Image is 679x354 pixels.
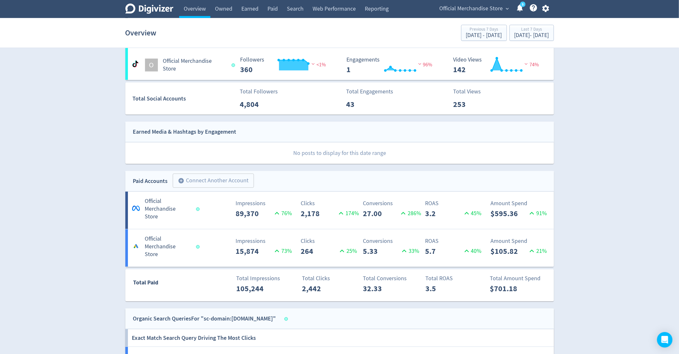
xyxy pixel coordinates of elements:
p: $105.82 [490,245,528,257]
p: 174 % [337,209,359,218]
p: ROAS [425,237,484,245]
p: 27.00 [363,208,399,219]
p: 43 [346,99,383,110]
p: 91 % [528,209,547,218]
p: $595.36 [490,208,528,219]
p: 33 % [400,247,419,255]
p: 253 [453,99,490,110]
p: 40 % [462,247,482,255]
p: Total Amount Spend [490,274,548,283]
p: Total ROAS [426,274,484,283]
p: Conversions [363,237,421,245]
p: 2,178 [301,208,337,219]
span: Data last synced: 21 Aug 2025, 11:02am (AEST) [284,317,290,321]
img: negative-performance.svg [310,62,316,66]
p: Total Engagements [346,87,393,96]
h1: Overview [125,23,157,43]
p: 32.33 [363,283,400,294]
div: O [145,59,158,72]
p: No posts to display for this date range [126,142,554,164]
img: negative-performance.svg [523,62,529,66]
p: Total Views [453,87,490,96]
p: $701.18 [490,283,527,294]
p: 4,804 [240,99,277,110]
span: add_circle [178,177,185,184]
svg: Video Views 142 [450,57,547,74]
button: Official Merchandise Store [437,4,511,14]
p: 15,874 [236,245,273,257]
div: Total Paid [126,278,197,290]
h6: Exact Match Search Query Driving The Most Clicks [132,329,256,347]
p: 2,442 [302,283,339,294]
a: Connect Another Account [168,175,254,188]
p: Amount Spend [490,237,549,245]
p: 286 % [399,209,421,218]
text: 5 [522,2,523,7]
p: Clicks [301,199,359,208]
span: <1% [310,62,326,68]
button: Connect Another Account [173,174,254,188]
div: Previous 7 Days [466,27,502,33]
span: Official Merchandise Store [440,4,503,14]
div: Paid Accounts [133,177,168,186]
p: 105,244 [236,283,273,294]
div: Earned Media & Hashtags by Engagement [133,127,237,137]
p: 89,370 [236,208,273,219]
p: Impressions [236,199,294,208]
p: 5.33 [363,245,400,257]
h5: Official Merchandise Store [145,197,190,221]
div: Organic Search Queries For "sc-domain:[DOMAIN_NAME]" [133,314,276,323]
span: 96% [417,62,432,68]
p: ROAS [425,199,484,208]
p: Clicks [301,237,359,245]
span: expand_more [505,6,510,12]
p: 21 % [528,247,547,255]
p: 45 % [462,209,482,218]
p: Impressions [236,237,294,245]
p: Total Followers [240,87,278,96]
p: Total Clicks [302,274,360,283]
svg: Engagements 1 [344,57,440,74]
span: Data last synced: 20 Aug 2025, 9:01pm (AEST) [196,245,201,249]
a: Official Merchandise StoreImpressions15,87473%Clicks26425%Conversions5.3333%ROAS5.740%Amount Spen... [125,229,554,267]
span: Data last synced: 20 Aug 2025, 9:01pm (AEST) [196,207,201,211]
h5: Official Merchandise Store [163,57,226,73]
p: Amount Spend [490,199,549,208]
p: 264 [301,245,338,257]
span: 74% [523,62,539,68]
a: OOfficial Merchandise Store Followers 360 Followers 360 <1% Engagements 1 Engagements 1 96% Video... [125,48,554,80]
p: 25 % [338,247,357,255]
p: 5.7 [425,245,462,257]
svg: Followers 360 [237,57,334,74]
button: Previous 7 Days[DATE] - [DATE] [461,25,507,41]
p: Total Impressions [236,274,295,283]
span: Data last synced: 21 Aug 2025, 12:02am (AEST) [232,63,237,67]
button: Last 7 Days[DATE]- [DATE] [509,25,554,41]
div: Last 7 Days [514,27,549,33]
p: 3.5 [426,283,463,294]
img: negative-performance.svg [417,62,423,66]
div: [DATE] - [DATE] [514,33,549,38]
p: 3.2 [425,208,462,219]
a: 5 [520,2,526,7]
div: Total Social Accounts [132,94,235,103]
p: Conversions [363,199,421,208]
a: *Official Merchandise StoreImpressions89,37076%Clicks2,178174%Conversions27.00286%ROAS3.245%Amoun... [125,192,554,229]
div: Open Intercom Messenger [657,332,673,348]
h5: Official Merchandise Store [145,235,190,258]
div: [DATE] - [DATE] [466,33,502,38]
p: Total Conversions [363,274,421,283]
